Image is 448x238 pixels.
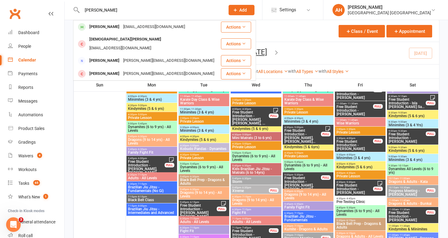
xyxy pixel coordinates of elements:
span: - 5:45pm [241,152,251,154]
span: 5:45pm [128,148,176,151]
span: - 7:15pm [189,226,199,229]
span: - 7:15pm [189,217,199,220]
span: - 7:45pm [241,226,251,229]
div: [EMAIL_ADDRESS][DOMAIN_NAME] [121,23,187,31]
span: - 7:15pm [293,225,303,227]
span: Black Belt Prep - Dragons & Adults [180,178,228,185]
a: Calendar [8,53,64,67]
div: FULL [217,207,226,211]
span: Minimites (3 & 4 yrs) [180,129,228,132]
span: 9:30am [388,164,437,167]
span: - 5:00pm [293,126,303,129]
a: General attendance kiosk mode [8,215,64,229]
span: 9:00am [388,155,437,158]
a: Gradings [8,135,64,149]
span: 5:00pm [284,173,321,176]
button: Appointment [386,25,432,37]
span: Adults - All Levels [128,176,176,180]
span: 8:30am [388,121,437,123]
span: 7:15pm [232,226,269,229]
span: - 2:30pm [241,99,251,101]
span: 6:30pm [284,212,332,215]
span: 5:45pm [180,175,228,178]
span: 1 [43,194,48,199]
span: 7:15pm [128,205,176,207]
div: Dashboard [18,30,39,35]
span: Jumping [PERSON_NAME] [284,89,332,92]
span: Black Belt Class [128,198,176,202]
span: Dragons (9 to 14 yrs) - All Levels [284,193,332,200]
span: - 5:30pm [345,206,355,209]
span: 4:00pm [336,172,384,174]
span: Free Student Introduction - [PERSON_NAME] [336,184,373,194]
span: 10:15am [388,186,426,189]
div: FULL [426,210,436,215]
span: Family Fight Fit [284,205,332,209]
span: - 9:30am [397,130,407,132]
a: Messages [8,94,64,108]
div: Messages [18,99,37,103]
span: Family Fight Fit [128,151,176,154]
span: Private Lesson [336,174,384,178]
span: Pre-Testing Clinic [336,200,384,204]
span: - 5:45pm [189,163,199,165]
span: 11:00am [388,199,437,202]
div: FULL [426,188,436,193]
span: - 4:00pm [345,153,355,156]
span: Dragons & Adults - Bunkai [388,202,437,205]
div: FULL [373,104,383,109]
span: 2:00pm [232,99,280,101]
span: 6:30pm [232,195,280,198]
span: - 4:00pm [189,126,199,129]
a: Workouts [8,163,64,177]
span: Adults - All Levels [180,220,228,224]
div: Tasks [18,181,29,186]
a: All Styles [327,69,349,74]
span: Minimites (3 & 4 yrs) [388,158,437,162]
span: Wise Warriors [336,121,384,125]
div: [PERSON_NAME] [348,5,431,10]
span: - 5:30pm [293,173,303,176]
span: - 6:30pm [241,164,251,167]
span: 3:30pm [336,137,373,140]
span: - 5:00pm [137,113,147,116]
span: 5:30pm [336,219,384,222]
span: 65 [33,180,40,185]
span: 4:30pm [284,152,332,154]
span: - 11:45am [190,95,201,98]
span: Private Lesson [232,101,280,105]
span: 11:00am [180,95,228,98]
div: Product Sales [18,126,44,131]
span: - 11:30am [190,108,201,110]
span: - 6:30pm [189,188,199,191]
span: Xtreme [232,189,269,193]
span: 4:45pm [336,206,384,209]
span: Dragons & Adults - Kata [388,180,437,184]
span: 11:00am [284,95,332,98]
span: Kindymites (5 & 6yrs) [284,145,332,149]
div: General attendance [18,219,55,224]
span: 4:30pm [336,197,384,200]
th: Sun [74,79,126,91]
span: Kumite - Dragons & Adults [284,227,332,231]
span: - 6:15pm [189,201,199,204]
div: FULL [321,132,331,136]
span: - 2:30pm [293,108,303,110]
div: FULL [373,187,383,191]
span: Private Lesson [180,120,228,123]
span: Dynamites All Levels (6 to 9 yrs) [388,167,437,174]
span: - 7:15pm [293,212,303,215]
span: 5:45pm [232,164,280,167]
span: 4:30pm [284,126,321,129]
span: Kindymites (5 & 6 yrs) [128,107,176,110]
span: 4:30pm [232,133,280,136]
span: 3 [19,217,23,222]
div: AH [332,4,345,16]
span: Kindymites (5 & 6 yrs) [388,149,437,152]
span: Fight Fit [232,211,280,215]
span: Kindymites & Minimites [388,227,437,231]
span: - 7:15pm [241,195,251,198]
div: FULL [269,228,279,233]
span: Dynamites (6 to 9 yrs) - All Levels [232,154,280,162]
a: Waivers 4 [8,149,64,163]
